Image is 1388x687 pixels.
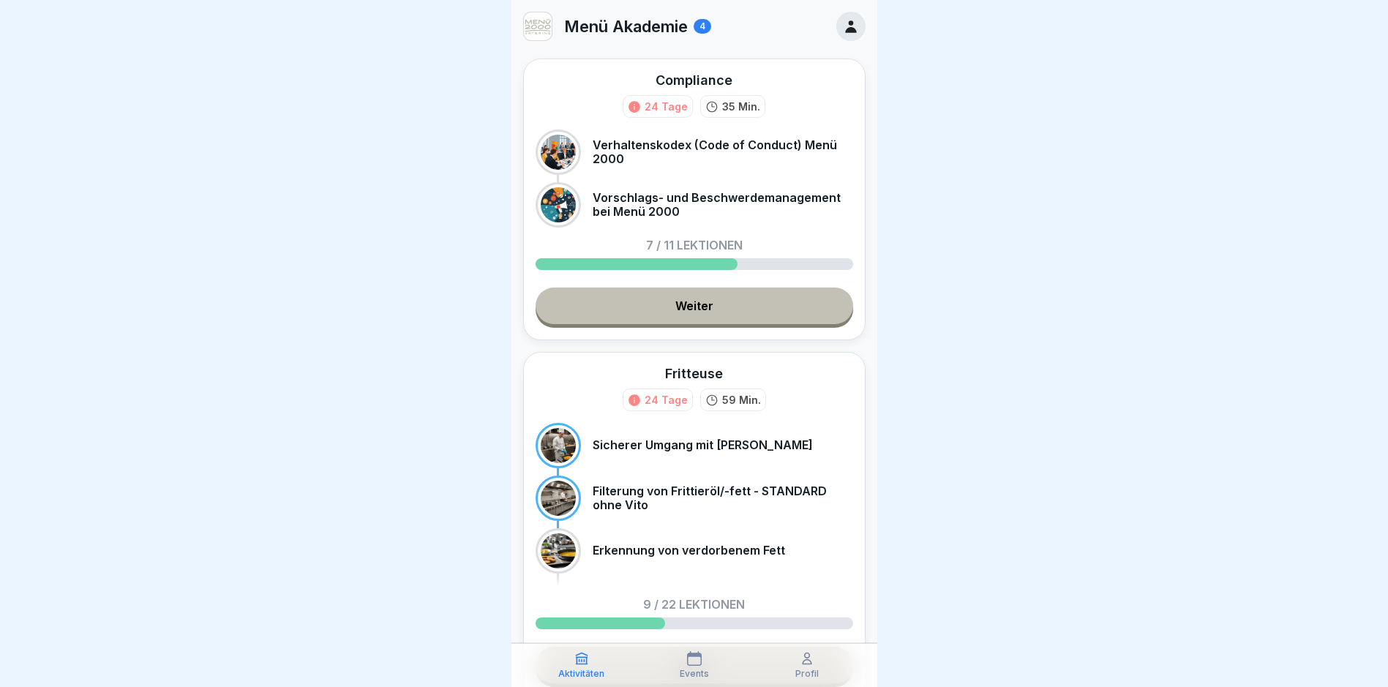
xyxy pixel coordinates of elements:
p: Vorschlags- und Beschwerdemanagement bei Menü 2000 [593,191,853,219]
a: Weiter [536,288,853,324]
p: Verhaltenskodex (Code of Conduct) Menü 2000 [593,138,853,166]
img: v3gslzn6hrr8yse5yrk8o2yg.png [524,12,552,40]
div: 24 Tage [645,392,688,408]
p: Events [680,669,709,679]
p: Sicherer Umgang mit [PERSON_NAME] [593,438,813,452]
p: Filterung von Frittieröl/-fett - STANDARD ohne Vito [593,484,853,512]
p: 35 Min. [722,99,760,114]
p: 9 / 22 Lektionen [643,598,745,610]
p: Profil [795,669,819,679]
p: Aktivitäten [558,669,604,679]
p: Menü Akademie [564,17,688,36]
div: 4 [694,19,711,34]
p: Erkennung von verdorbenem Fett [593,544,785,558]
div: Fritteuse [665,364,723,383]
div: 24 Tage [645,99,688,114]
p: 59 Min. [722,392,761,408]
p: 7 / 11 Lektionen [646,239,743,251]
div: Compliance [656,71,732,89]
